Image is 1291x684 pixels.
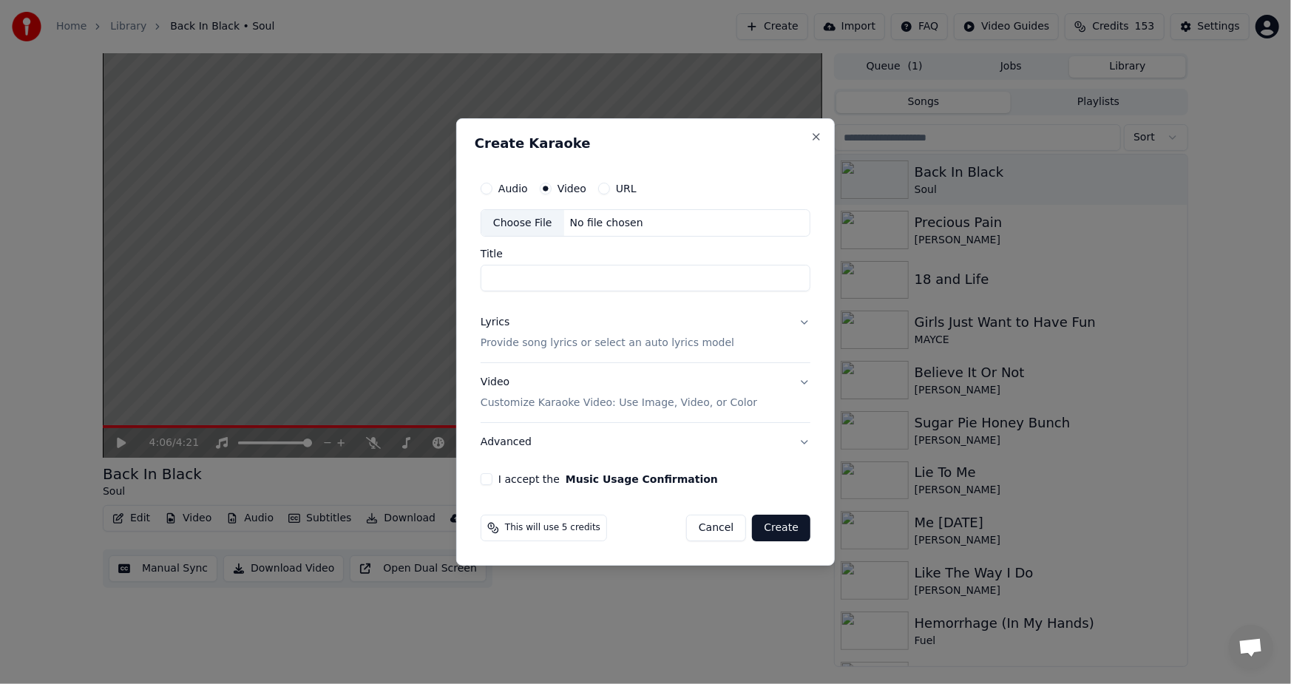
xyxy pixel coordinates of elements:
div: No file chosen [564,216,649,231]
label: URL [616,183,637,194]
label: Title [481,249,810,260]
div: Video [481,376,757,411]
div: Lyrics [481,316,509,331]
label: Video [558,183,586,194]
button: I accept the [566,474,718,484]
label: I accept the [498,474,718,484]
div: Choose File [481,210,564,237]
button: VideoCustomize Karaoke Video: Use Image, Video, or Color [481,364,810,423]
button: Create [752,515,810,541]
button: Advanced [481,423,810,461]
p: Provide song lyrics or select an auto lyrics model [481,336,734,351]
label: Audio [498,183,528,194]
button: Cancel [686,515,746,541]
h2: Create Karaoke [475,137,816,150]
button: LyricsProvide song lyrics or select an auto lyrics model [481,304,810,363]
span: This will use 5 credits [505,522,600,534]
p: Customize Karaoke Video: Use Image, Video, or Color [481,396,757,410]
